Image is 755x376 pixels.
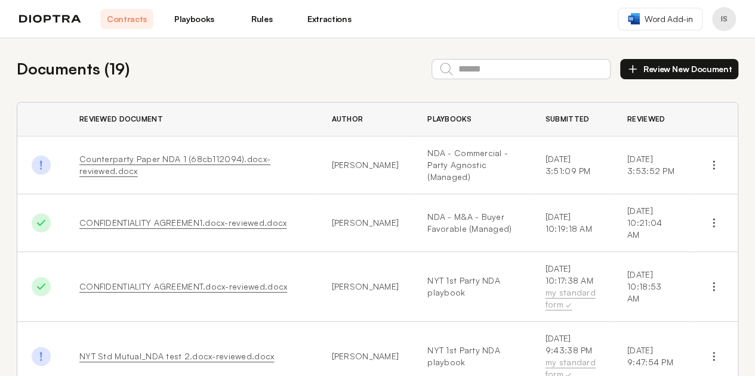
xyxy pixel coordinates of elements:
[317,252,413,322] td: [PERSON_NAME]
[32,347,51,366] img: Done
[65,102,317,136] th: Reviewed Document
[79,217,286,228] a: CONFIDENTIALITY AGREEMEN1.docx-reviewed.docx
[317,102,413,136] th: Author
[79,281,287,291] a: CONFIDENTIALITY AGREEMENT.docx-reviewed.docx
[712,7,736,31] button: Profile menu
[79,154,270,176] a: Counterparty Paper NDA 1 (68cb112094).docx-reviewed.docx
[32,277,51,296] img: Done
[531,252,613,322] td: [DATE] 10:17:38 AM
[645,13,692,25] span: Word Add-in
[168,9,221,29] a: Playbooks
[413,102,531,136] th: Playbooks
[427,211,517,235] a: NDA - M&A - Buyer Favorable (Managed)
[628,13,640,24] img: word
[303,9,356,29] a: Extractions
[32,156,51,175] img: Done
[620,59,738,79] button: Review New Document
[613,194,690,252] td: [DATE] 10:21:04 AM
[427,344,517,368] a: NYT 1st Party NDA playbook
[613,102,690,136] th: Reviewed
[613,136,690,194] td: [DATE] 3:53:52 PM
[235,9,288,29] a: Rules
[427,275,517,299] a: NYT 1st Party NDA playbook
[531,102,613,136] th: Submitted
[79,351,274,361] a: NYT Std Mutual_NDA test 2.docx-reviewed.docx
[17,57,130,80] h2: Documents ( 19 )
[317,136,413,194] td: [PERSON_NAME]
[32,213,51,232] img: Done
[100,9,153,29] a: Contracts
[618,8,702,30] a: Word Add-in
[317,194,413,252] td: [PERSON_NAME]
[531,194,613,252] td: [DATE] 10:19:18 AM
[546,287,599,310] div: my standard form ✓
[427,147,517,183] a: NDA - Commercial - Party Agnostic (Managed)
[613,252,690,322] td: [DATE] 10:18:53 AM
[531,136,613,194] td: [DATE] 3:51:09 PM
[19,15,81,23] img: logo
